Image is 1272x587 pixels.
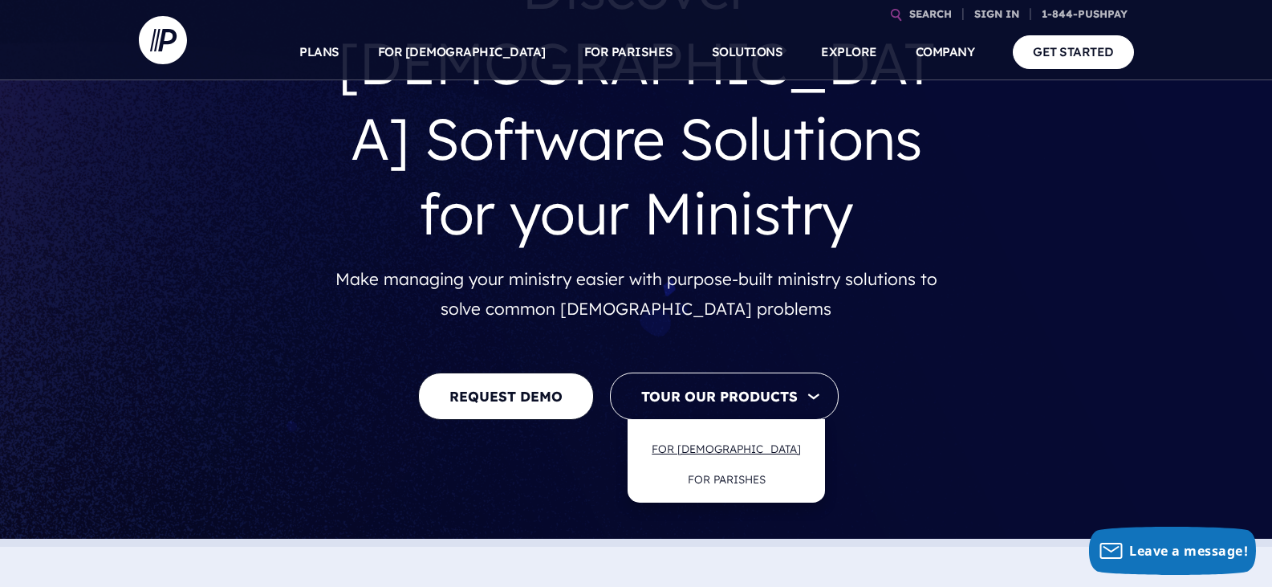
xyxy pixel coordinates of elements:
a: FOR PARISHES [584,24,673,80]
a: COMPANY [916,24,975,80]
a: REQUEST DEMO [418,373,594,420]
span: Leave a message! [1129,542,1248,560]
a: EXPLORE [821,24,877,80]
button: Tour Our Products [610,373,839,420]
p: Make managing your ministry easier with purpose-built ministry solutions to solve common [DEMOGRA... [335,264,937,324]
a: SOLUTIONS [712,24,783,80]
a: GET STARTED [1013,35,1134,68]
button: Leave a message! [1089,527,1256,575]
a: PLANS [299,24,339,80]
a: FOR PARISHES [672,460,782,498]
a: FOR [DEMOGRAPHIC_DATA] [636,430,817,467]
a: FOR [DEMOGRAPHIC_DATA] [378,24,546,80]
